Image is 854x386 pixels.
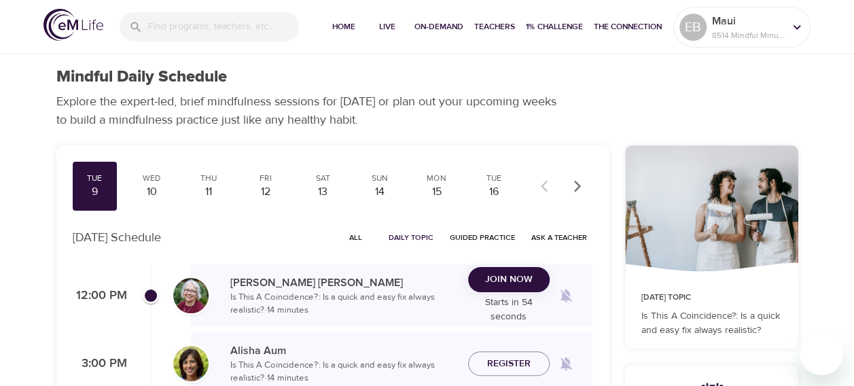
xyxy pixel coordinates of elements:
[800,332,843,375] iframe: Button to launch messaging window
[135,173,168,184] div: Wed
[641,309,782,338] p: Is This A Coincidence?: Is a quick and easy fix always realistic?
[526,227,592,248] button: Ask a Teacher
[526,20,583,34] span: 1% Challenge
[477,173,511,184] div: Tue
[414,20,463,34] span: On-Demand
[148,12,299,41] input: Find programs, teachers, etc...
[192,184,226,200] div: 11
[306,184,340,200] div: 13
[474,20,515,34] span: Teachers
[230,359,457,385] p: Is This A Coincidence?: Is a quick and easy fix always realistic? · 14 minutes
[594,20,662,34] span: The Connection
[468,351,550,376] button: Register
[468,267,550,292] button: Join Now
[531,231,587,244] span: Ask a Teacher
[73,355,127,373] p: 3:00 PM
[56,92,566,129] p: Explore the expert-led, brief mindfulness sessions for [DATE] or plan out your upcoming weeks to ...
[73,287,127,305] p: 12:00 PM
[712,13,784,29] p: Maui
[306,173,340,184] div: Sat
[641,292,782,304] p: [DATE] Topic
[230,275,457,291] p: [PERSON_NAME] [PERSON_NAME]
[78,173,112,184] div: Tue
[550,279,582,312] span: Remind me when a class goes live every Tuesday at 12:00 PM
[450,231,515,244] span: Guided Practice
[389,231,433,244] span: Daily Topic
[249,173,283,184] div: Fri
[334,227,378,248] button: All
[73,228,161,247] p: [DATE] Schedule
[550,347,582,380] span: Remind me when a class goes live every Tuesday at 3:00 PM
[173,346,209,381] img: Alisha%20Aum%208-9-21.jpg
[383,227,439,248] button: Daily Topic
[249,184,283,200] div: 12
[712,29,784,41] p: 8514 Mindful Minutes
[679,14,707,41] div: EB
[363,184,397,200] div: 14
[363,173,397,184] div: Sun
[444,227,520,248] button: Guided Practice
[173,278,209,313] img: Bernice_Moore_min.jpg
[487,355,531,372] span: Register
[371,20,404,34] span: Live
[468,296,550,324] p: Starts in 54 seconds
[56,67,227,87] h1: Mindful Daily Schedule
[420,184,454,200] div: 15
[477,184,511,200] div: 16
[230,291,457,317] p: Is This A Coincidence?: Is a quick and easy fix always realistic? · 14 minutes
[78,184,112,200] div: 9
[485,271,533,288] span: Join Now
[135,184,168,200] div: 10
[230,343,457,359] p: Alisha Aum
[43,9,103,41] img: logo
[192,173,226,184] div: Thu
[327,20,360,34] span: Home
[340,231,372,244] span: All
[420,173,454,184] div: Mon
